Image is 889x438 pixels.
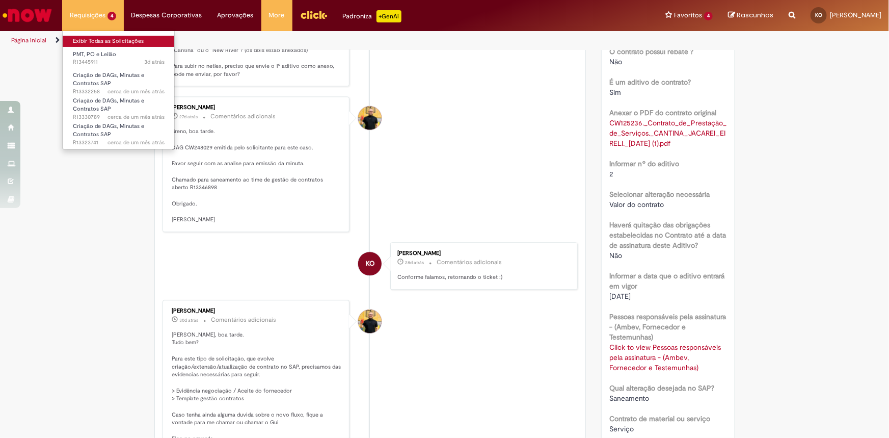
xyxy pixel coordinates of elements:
a: Aberto R13330789 : Criação de DAGs, Minutas e Contratos SAP [63,95,175,117]
time: 28/07/2025 17:56:14 [107,113,165,121]
span: KO [366,251,374,276]
span: Saneamento [609,394,649,403]
span: [DATE] [609,292,631,301]
p: Breno, boa tarde. DAG CW248029 emitida pelo solicitante para este caso. Favor seguir com as anali... [172,127,342,223]
p: Conforme falamos, retornando o ticket :) [397,273,567,281]
img: click_logo_yellow_360x200.png [300,7,328,22]
span: Rascunhos [737,10,773,20]
span: Aprovações [218,10,254,20]
small: Comentários adicionais [211,112,276,121]
time: 01/08/2025 16:50:06 [180,114,198,120]
a: Aberto R13332258 : Criação de DAGs, Minutas e Contratos SAP [63,70,175,92]
b: Anexar o PDF do contrato original [609,108,716,117]
time: 01/08/2025 10:44:49 [405,260,424,266]
a: Página inicial [11,36,46,44]
span: Valor do contrato [609,200,664,209]
span: Não [609,251,622,260]
span: Não [609,57,622,66]
span: R13332258 [73,88,165,96]
b: Selecionar alteração necessária [609,190,710,199]
div: [PERSON_NAME] [172,105,342,111]
span: Criação de DAGs, Minutas e Contratos SAP [73,97,144,113]
span: 3d atrás [144,58,165,66]
span: [PERSON_NAME] [830,11,881,19]
span: Requisições [70,10,105,20]
div: Karina Dias Bustamante De Oliveira [358,252,382,275]
span: Criação de DAGs, Minutas e Contratos SAP [73,122,144,138]
span: cerca de um mês atrás [107,139,165,146]
div: Joao Da Costa Dias Junior [358,106,382,130]
b: Pessoas responsáveis pela assinatura - (Ambev, Fornecedor e Testemunhas) [609,312,726,342]
span: KO [815,12,822,18]
a: Click to view Pessoas responsáveis pela assinatura - (Ambev, Fornecedor e Testemunhas) [609,343,721,372]
time: 29/07/2025 10:11:35 [107,88,165,95]
span: More [269,10,285,20]
span: PMT, PO e Leilão [73,50,116,58]
b: Informar nº do aditivo [609,159,679,168]
div: Joao Da Costa Dias Junior [358,310,382,333]
a: Rascunhos [728,11,773,20]
b: É um aditivo de contrato? [609,78,691,87]
div: [PERSON_NAME] [397,250,567,256]
span: 27d atrás [180,114,198,120]
small: Comentários adicionais [211,316,277,324]
ul: Requisições [62,31,175,149]
span: Serviço [609,424,634,433]
small: Comentários adicionais [437,258,502,267]
b: Haverá quitação das obrigações estabelecidas no Contrato até a data de assinatura deste Aditivo? [609,220,726,250]
span: Criação de DAGs, Minutas e Contratos SAP [73,71,144,87]
b: Contrato de material ou serviço [609,414,710,423]
span: Despesas Corporativas [131,10,202,20]
span: 30d atrás [180,317,199,323]
time: 25/08/2025 17:43:29 [144,58,165,66]
p: Olá, [PERSON_NAME]! Tudo bem? Nesse caso você quer um 2º aditivo, o contrato principal seria a "C... [172,22,342,78]
p: +GenAi [376,10,401,22]
b: Qual alteração desejada no SAP? [609,383,714,393]
span: cerca de um mês atrás [107,113,165,121]
a: Aberto R13445911 : PMT, PO e Leilão [63,49,175,68]
a: Download de CW125236._Contrato_de_Prestação_de_Serviços._CANTINA_JACAREI_EIRELI._12.05.2022 (1).pdf [609,118,726,148]
b: O contrato possui rebate ? [609,47,693,56]
div: Padroniza [343,10,401,22]
span: cerca de um mês atrás [107,88,165,95]
div: [PERSON_NAME] [172,308,342,314]
span: 2 [609,169,613,178]
span: Sim [609,88,621,97]
a: Exibir Todas as Solicitações [63,36,175,47]
span: R13323741 [73,139,165,147]
time: 25/07/2025 12:46:59 [107,139,165,146]
span: 28d atrás [405,260,424,266]
img: ServiceNow [1,5,53,25]
ul: Trilhas de página [8,31,585,50]
span: R13445911 [73,58,165,66]
b: Informar a data que o aditivo entrará em vigor [609,271,724,291]
span: R13330789 [73,113,165,121]
time: 29/07/2025 16:08:25 [180,317,199,323]
span: Favoritos [674,10,702,20]
span: 4 [107,12,116,20]
a: Aberto R13323741 : Criação de DAGs, Minutas e Contratos SAP [63,121,175,143]
span: 4 [704,12,713,20]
